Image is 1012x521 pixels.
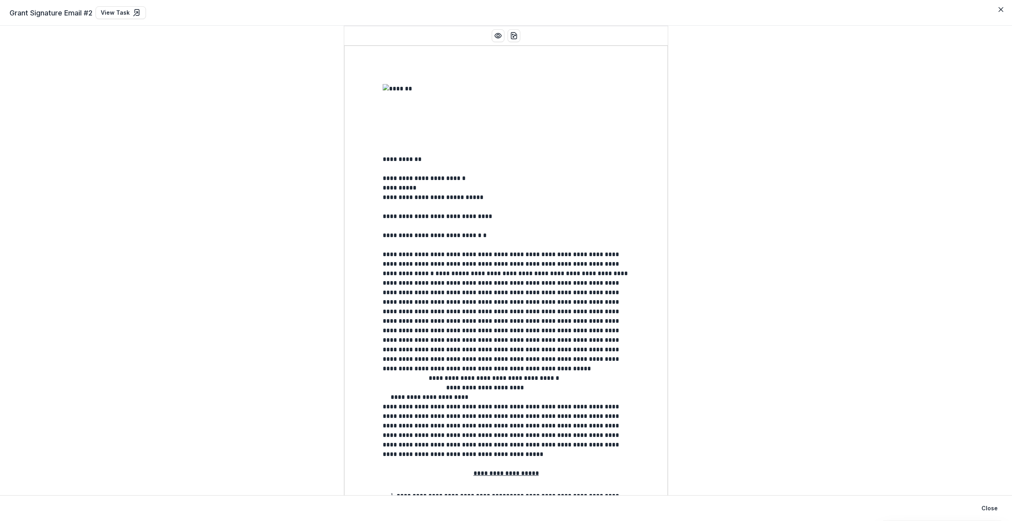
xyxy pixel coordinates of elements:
[977,502,1002,515] button: Close
[492,29,504,42] button: Preview preview-doc.pdf
[10,8,92,18] span: Grant Signature Email #2
[96,6,146,19] a: View Task
[995,3,1007,16] button: Close
[508,29,520,42] button: download-word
